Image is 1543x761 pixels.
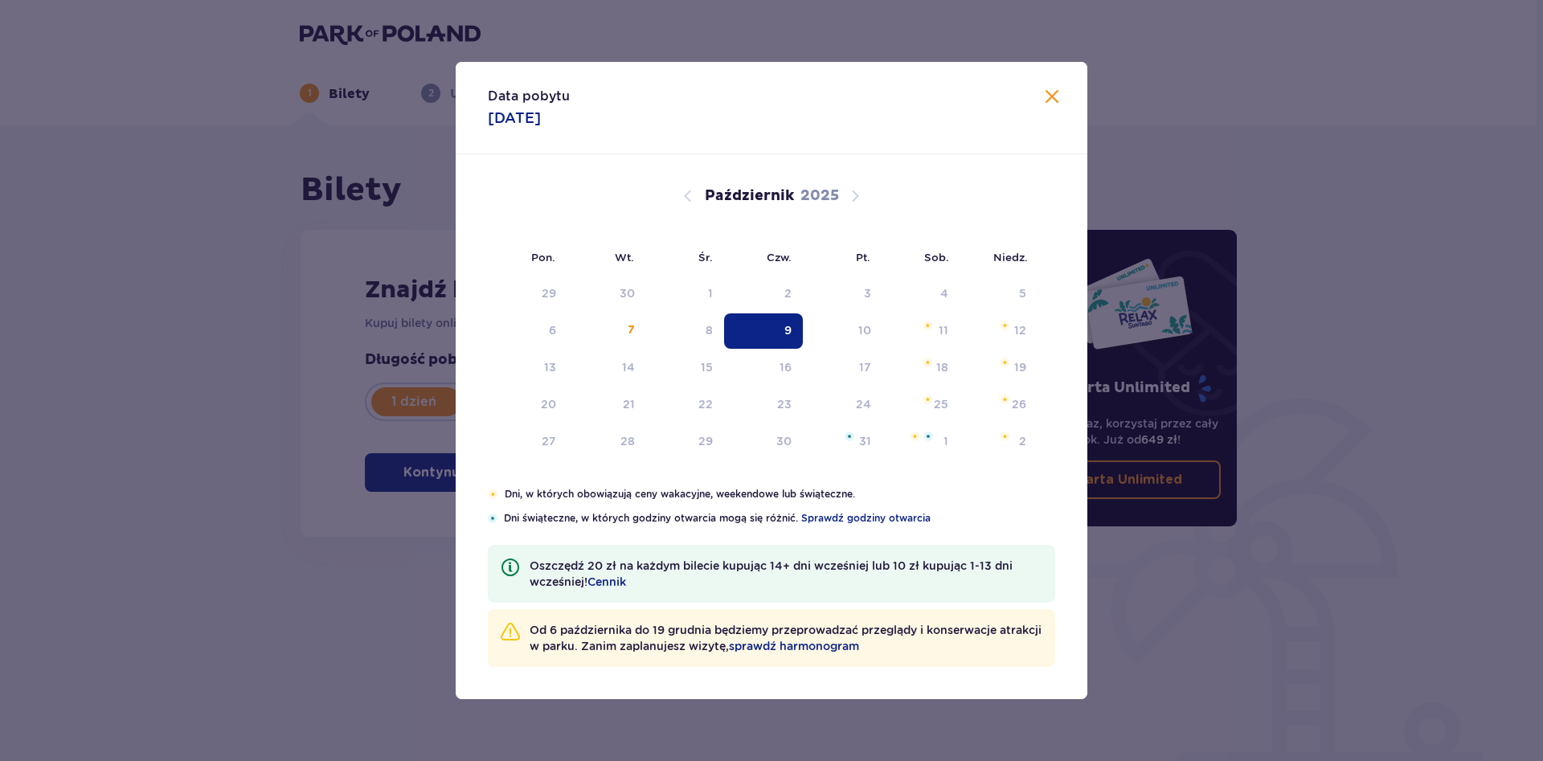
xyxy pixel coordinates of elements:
[882,387,960,423] td: sobota, 25 października 2025
[698,396,713,412] div: 22
[708,285,713,301] div: 1
[488,424,567,460] td: poniedziałek, 27 października 2025
[505,487,1055,501] p: Dni, w których obowiązują ceny wakacyjne, weekendowe lub świąteczne.
[803,350,882,386] td: piątek, 17 października 2025
[646,313,724,349] td: środa, 8 października 2025
[864,285,871,301] div: 3
[856,396,871,412] div: 24
[646,276,724,312] td: Data niedostępna. środa, 1 października 2025
[940,285,948,301] div: 4
[567,350,647,386] td: wtorek, 14 października 2025
[488,276,567,312] td: Data niedostępna. poniedziałek, 29 września 2025
[698,251,713,264] small: Śr.
[620,433,635,449] div: 28
[882,276,960,312] td: Data niedostępna. sobota, 4 października 2025
[803,276,882,312] td: Data niedostępna. piątek, 3 października 2025
[567,313,647,349] td: wtorek, 7 października 2025
[1012,396,1026,412] div: 26
[587,574,626,590] a: Cennik
[960,424,1038,460] td: niedziela, 2 listopada 2025
[960,387,1038,423] td: niedziela, 26 października 2025
[803,424,882,460] td: piątek, 31 października 2025
[488,387,567,423] td: poniedziałek, 20 października 2025
[767,251,792,264] small: Czw.
[934,396,948,412] div: 25
[544,359,556,375] div: 13
[541,396,556,412] div: 20
[1014,322,1026,338] div: 12
[623,396,635,412] div: 21
[1000,395,1010,404] img: Pomarańczowa gwiazdka
[567,424,647,460] td: wtorek, 28 października 2025
[845,432,854,441] img: Niebieska gwiazdka
[622,359,635,375] div: 14
[1000,432,1010,441] img: Pomarańczowa gwiazdka
[910,432,920,441] img: Pomarańczowa gwiazdka
[1042,88,1062,108] button: Zamknij
[488,489,498,499] img: Pomarańczowa gwiazdka
[882,424,960,460] td: sobota, 1 listopada 2025
[882,313,960,349] td: sobota, 11 października 2025
[1014,359,1026,375] div: 19
[780,359,792,375] div: 16
[542,433,556,449] div: 27
[620,285,635,301] div: 30
[859,359,871,375] div: 17
[724,313,804,349] td: Data zaznaczona. czwartek, 9 października 2025
[936,359,948,375] div: 18
[701,359,713,375] div: 15
[724,387,804,423] td: czwartek, 23 października 2025
[960,276,1038,312] td: Data niedostępna. niedziela, 5 października 2025
[646,424,724,460] td: środa, 29 października 2025
[776,433,792,449] div: 30
[1019,433,1026,449] div: 2
[724,350,804,386] td: czwartek, 16 października 2025
[615,251,634,264] small: Wt.
[488,350,567,386] td: poniedziałek, 13 października 2025
[724,424,804,460] td: czwartek, 30 października 2025
[923,358,933,367] img: Pomarańczowa gwiazdka
[549,322,556,338] div: 6
[943,433,948,449] div: 1
[530,622,1042,654] p: Od 6 października do 19 grudnia będziemy przeprowadzać przeglądy i konserwacje atrakcji w parku. ...
[801,511,931,526] a: Sprawdź godziny otwarcia
[628,322,635,338] div: 7
[923,321,933,330] img: Pomarańczowa gwiazdka
[856,251,870,264] small: Pt.
[705,186,794,206] p: Październik
[698,433,713,449] div: 29
[960,350,1038,386] td: niedziela, 19 października 2025
[729,638,859,654] a: sprawdź harmonogram
[678,186,698,206] button: Poprzedni miesiąc
[859,433,871,449] div: 31
[803,313,882,349] td: piątek, 10 października 2025
[567,276,647,312] td: Data niedostępna. wtorek, 30 września 2025
[803,387,882,423] td: piątek, 24 października 2025
[784,285,792,301] div: 2
[646,350,724,386] td: środa, 15 października 2025
[488,513,497,523] img: Niebieska gwiazdka
[1000,358,1010,367] img: Pomarańczowa gwiazdka
[504,511,1055,526] p: Dni świąteczne, w których godziny otwarcia mogą się różnić.
[784,322,792,338] div: 9
[646,387,724,423] td: środa, 22 października 2025
[882,350,960,386] td: sobota, 18 października 2025
[724,276,804,312] td: Data niedostępna. czwartek, 2 października 2025
[488,313,567,349] td: Data niedostępna. poniedziałek, 6 października 2025
[800,186,839,206] p: 2025
[567,387,647,423] td: wtorek, 21 października 2025
[923,432,933,441] img: Niebieska gwiazdka
[777,396,792,412] div: 23
[960,313,1038,349] td: niedziela, 12 października 2025
[923,395,933,404] img: Pomarańczowa gwiazdka
[993,251,1028,264] small: Niedz.
[488,88,570,105] p: Data pobytu
[845,186,865,206] button: Następny miesiąc
[1000,321,1010,330] img: Pomarańczowa gwiazdka
[1019,285,1026,301] div: 5
[924,251,949,264] small: Sob.
[706,322,713,338] div: 8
